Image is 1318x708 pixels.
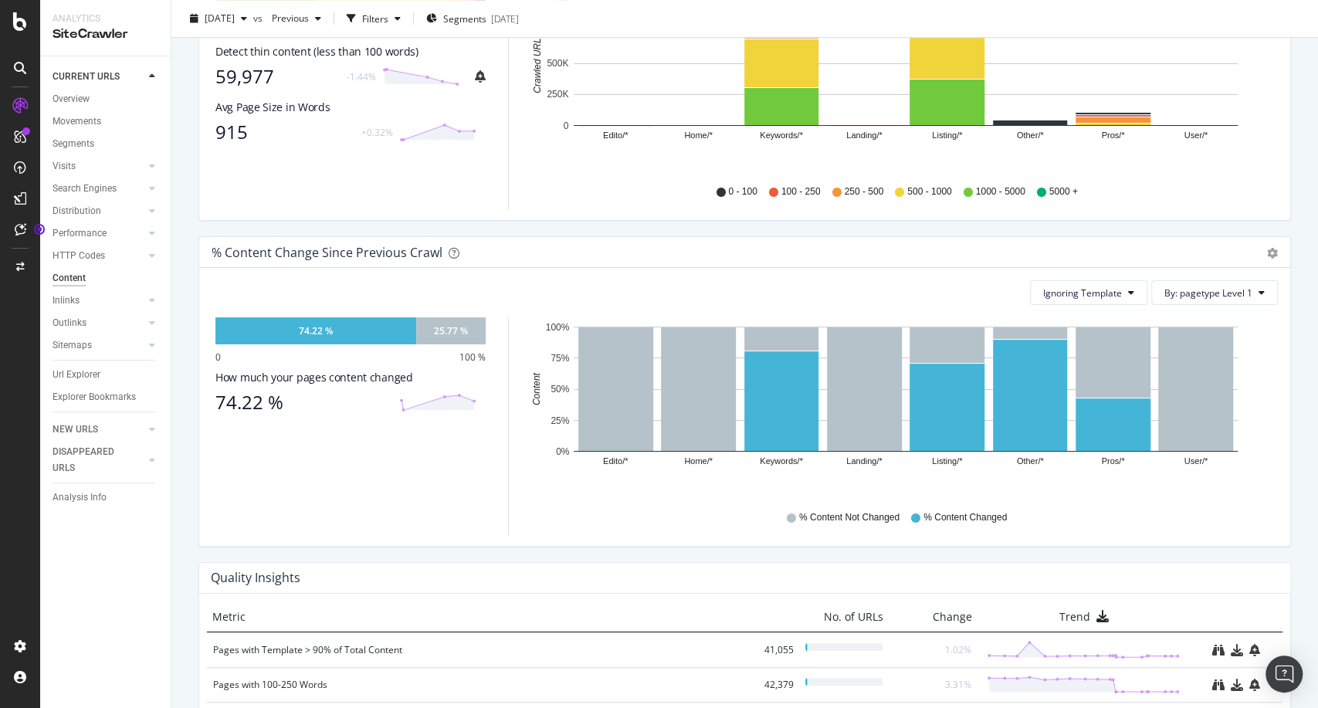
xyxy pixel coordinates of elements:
[205,12,235,25] span: 2025 Aug. 26th
[547,27,568,38] text: 750K
[53,91,160,107] a: Overview
[1231,644,1243,656] div: download
[1249,644,1260,656] div: bell-plus
[341,6,407,31] button: Filters
[984,609,1184,625] div: Trend
[53,136,94,152] div: Segments
[1249,679,1260,691] div: bell-plus
[1049,185,1078,198] span: 5000 +
[1267,248,1278,259] div: gear
[755,642,794,658] div: 41,055
[459,351,486,364] div: 100 %
[603,457,629,466] text: Edito/*
[1184,131,1208,141] text: User/*
[907,185,951,198] span: 500 - 1000
[781,185,821,198] span: 100 - 250
[53,337,144,354] a: Sitemaps
[53,389,160,405] a: Explorer Bookmarks
[551,384,569,395] text: 50%
[434,324,468,337] div: 25.77 %
[945,678,971,691] div: 3.31%
[556,446,570,457] text: 0%
[53,422,98,438] div: NEW URLS
[266,12,309,25] span: Previous
[53,25,158,43] div: SiteCrawler
[53,203,144,219] a: Distribution
[53,181,117,197] div: Search Engines
[53,389,136,405] div: Explorer Bookmarks
[443,12,486,25] span: Segments
[1164,286,1252,300] span: By: pagetype Level 1
[532,34,543,93] text: Crawled URLs
[53,225,144,242] a: Performance
[215,121,352,143] div: 915
[53,270,160,286] a: Content
[53,367,160,383] a: Url Explorer
[53,203,101,219] div: Distribution
[53,490,160,506] a: Analysis Info
[299,324,333,337] div: 74.22 %
[564,120,569,131] text: 0
[53,270,86,286] div: Content
[1101,131,1125,141] text: Pros/*
[253,12,266,25] span: vs
[53,337,92,354] div: Sitemaps
[53,293,80,309] div: Inlinks
[53,444,144,476] a: DISAPPEARED URLS
[184,6,253,31] button: [DATE]
[755,677,794,693] div: 42,379
[213,642,744,658] div: Pages with Template > 90% of Total Content
[1101,457,1125,466] text: Pros/*
[1212,679,1225,691] div: binoculars
[53,113,101,130] div: Movements
[932,131,963,141] text: Listing/*
[362,12,388,25] div: Filters
[215,100,486,115] div: Avg Page Size in Words
[546,322,570,333] text: 100%
[53,91,90,107] div: Overview
[53,181,144,197] a: Search Engines
[212,609,744,625] div: Metric
[211,567,300,588] h4: Quality Insights
[603,131,629,141] text: Edito/*
[547,90,568,100] text: 250K
[684,131,713,141] text: Home/*
[945,643,971,656] div: 1.02%
[420,6,525,31] button: Segments[DATE]
[53,490,107,506] div: Analysis Info
[491,12,519,25] div: [DATE]
[551,353,569,364] text: 75%
[1017,457,1045,466] text: Other/*
[551,415,569,426] text: 25%
[361,126,393,139] div: +0.32%
[756,609,883,625] div: No. of URLs
[53,444,130,476] div: DISAPPEARED URLS
[728,185,757,198] span: 0 - 100
[215,351,221,364] div: 0
[1030,280,1147,305] button: Ignoring Template
[53,367,100,383] div: Url Explorer
[923,511,1007,524] span: % Content Changed
[53,12,158,25] div: Analytics
[760,131,803,141] text: Keywords/*
[844,185,883,198] span: 250 - 500
[53,422,144,438] a: NEW URLS
[1265,655,1303,693] div: Open Intercom Messenger
[547,58,568,69] text: 500K
[531,373,542,406] text: Content
[799,511,900,524] span: % Content Not Changed
[1151,280,1278,305] button: By: pagetype Level 1
[1017,131,1045,141] text: Other/*
[1184,457,1208,466] text: User/*
[53,69,144,85] a: CURRENT URLS
[53,113,160,130] a: Movements
[1231,679,1243,691] div: download
[527,317,1265,496] svg: A chart.
[53,158,144,174] a: Visits
[846,131,883,141] text: Landing/*
[53,158,76,174] div: Visits
[760,457,803,466] text: Keywords/*
[53,293,144,309] a: Inlinks
[53,315,144,331] a: Outlinks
